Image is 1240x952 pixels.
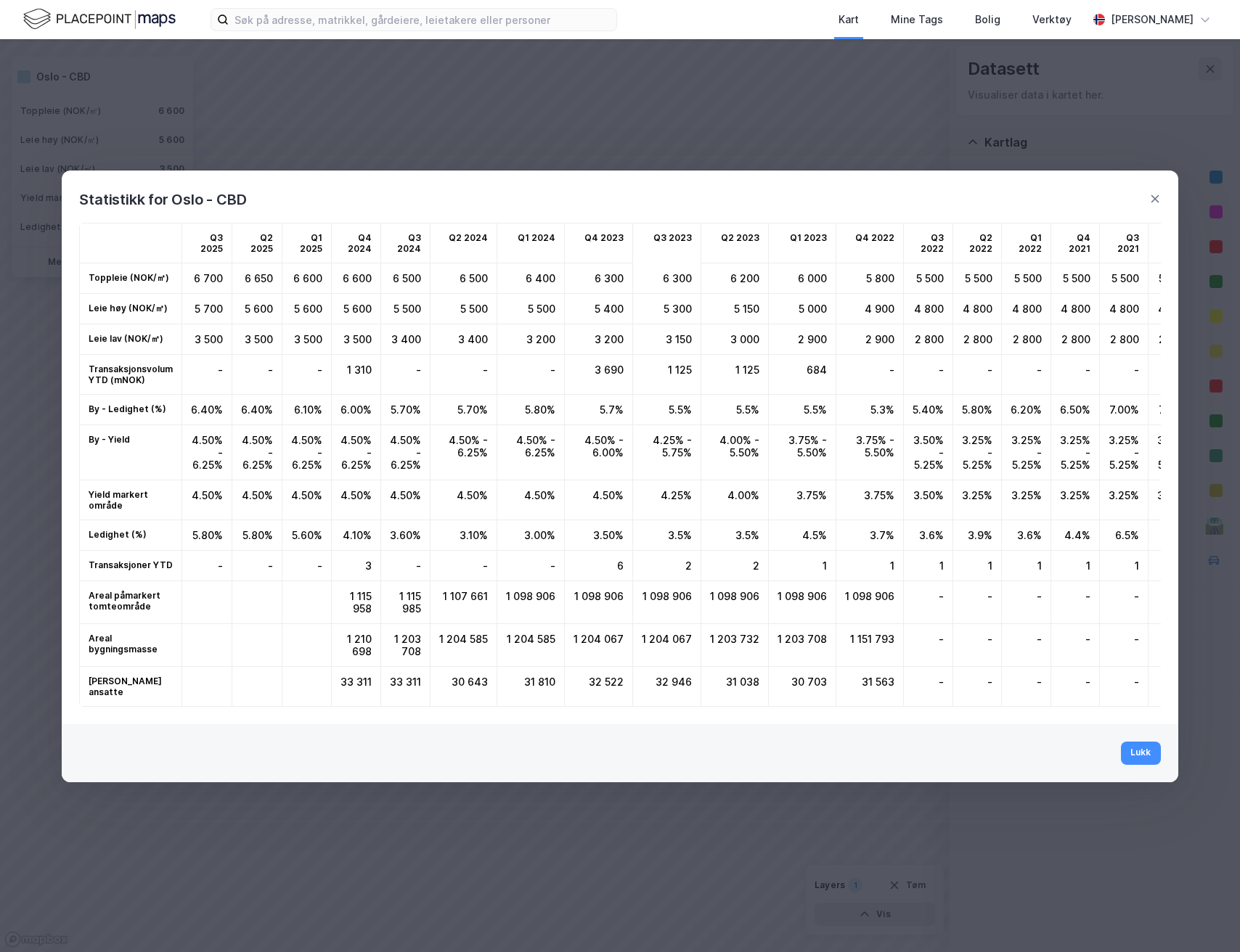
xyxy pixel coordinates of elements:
[431,425,497,480] div: 4.50% - 6.25%
[633,581,701,624] div: 1 098 906
[836,395,904,425] div: 5.3%
[904,667,953,706] div: -
[769,551,836,581] div: 1
[1111,11,1194,28] div: [PERSON_NAME]
[953,355,1002,395] div: -
[565,294,633,324] div: 5 400
[633,223,701,263] td: Q3 2023
[232,223,282,263] td: Q2 2025
[769,480,836,520] div: 3.75%
[953,581,1002,624] div: -
[381,667,431,706] div: 33 311
[431,223,497,263] td: Q2 2024
[232,324,282,355] div: 3 500
[182,551,232,581] div: -
[633,425,701,480] div: 4.25% - 5.75%
[769,520,836,551] div: 4.5%
[1149,355,1197,395] div: -
[565,324,633,355] div: 3 200
[1100,355,1149,395] div: -
[497,581,565,624] div: 1 098 906
[80,355,182,395] td: Transaksjonsvolum YTD (mNOK)
[904,520,953,551] div: 3.6%
[497,355,565,395] div: -
[431,294,497,324] div: 5 500
[80,294,182,324] td: Leie høy (NOK/㎡)
[431,395,497,425] div: 5.70%
[182,355,232,395] div: -
[332,263,381,294] div: 6 600
[836,480,904,520] div: 3.75%
[1051,581,1100,624] div: -
[1051,294,1100,324] div: 4 800
[1051,520,1100,551] div: 4.4%
[701,223,769,263] td: Q2 2023
[232,520,282,551] div: 5.80%
[701,551,769,581] div: 2
[1149,480,1197,520] div: 3.25%
[1051,223,1100,263] td: Q4 2021
[565,395,633,425] div: 5.7%
[1100,520,1149,551] div: 6.5%
[1051,425,1100,480] div: 3.25% - 5.25%
[836,425,904,480] div: 3.75% - 5.50%
[497,425,565,480] div: 4.50% - 6.25%
[633,520,701,551] div: 3.5%
[1051,395,1100,425] div: 6.50%
[332,581,381,624] div: 1 115 958
[953,263,1002,294] div: 5 500
[381,324,431,355] div: 3 400
[497,324,565,355] div: 3 200
[891,11,943,28] div: Mine Tags
[1032,11,1072,28] div: Verktøy
[497,263,565,294] div: 6 400
[701,294,769,324] div: 5 150
[701,263,769,294] div: 6 200
[836,551,904,581] div: 1
[381,551,431,581] div: -
[332,425,381,480] div: 4.50% - 6.25%
[1149,667,1197,706] div: -
[1002,324,1051,355] div: 2 800
[633,667,701,706] div: 32 946
[836,667,904,706] div: 31 563
[633,263,701,294] div: 6 300
[232,294,282,324] div: 5 600
[836,223,904,263] td: Q4 2022
[332,480,381,520] div: 4.50%
[1002,624,1051,667] div: -
[282,395,332,425] div: 6.10%
[1002,667,1051,706] div: -
[431,520,497,551] div: 3.10%
[769,223,836,263] td: Q1 2023
[836,581,904,624] div: 1 098 906
[332,294,381,324] div: 5 600
[1100,480,1149,520] div: 3.25%
[953,425,1002,480] div: 3.25% - 5.25%
[1002,263,1051,294] div: 5 500
[80,263,182,294] td: Toppleie (NOK/㎡)
[182,480,232,520] div: 4.50%
[565,480,633,520] div: 4.50%
[431,581,497,624] div: 1 107 661
[431,355,497,395] div: -
[1167,882,1240,952] div: Kontrollprogram for chat
[80,395,182,425] td: By - Ledighet (%)
[497,395,565,425] div: 5.80%
[1002,294,1051,324] div: 4 800
[332,395,381,425] div: 6.00%
[431,324,497,355] div: 3 400
[80,581,182,624] td: Areal påmarkert tomteområde
[381,520,431,551] div: 3.60%
[769,581,836,624] div: 1 098 906
[701,520,769,551] div: 3.5%
[904,223,953,263] td: Q3 2022
[1051,355,1100,395] div: -
[182,395,232,425] div: 6.40%
[1100,581,1149,624] div: -
[381,395,431,425] div: 5.70%
[953,294,1002,324] div: 4 800
[232,425,282,480] div: 4.50% - 6.25%
[565,355,633,395] div: 3 690
[282,223,332,263] td: Q1 2025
